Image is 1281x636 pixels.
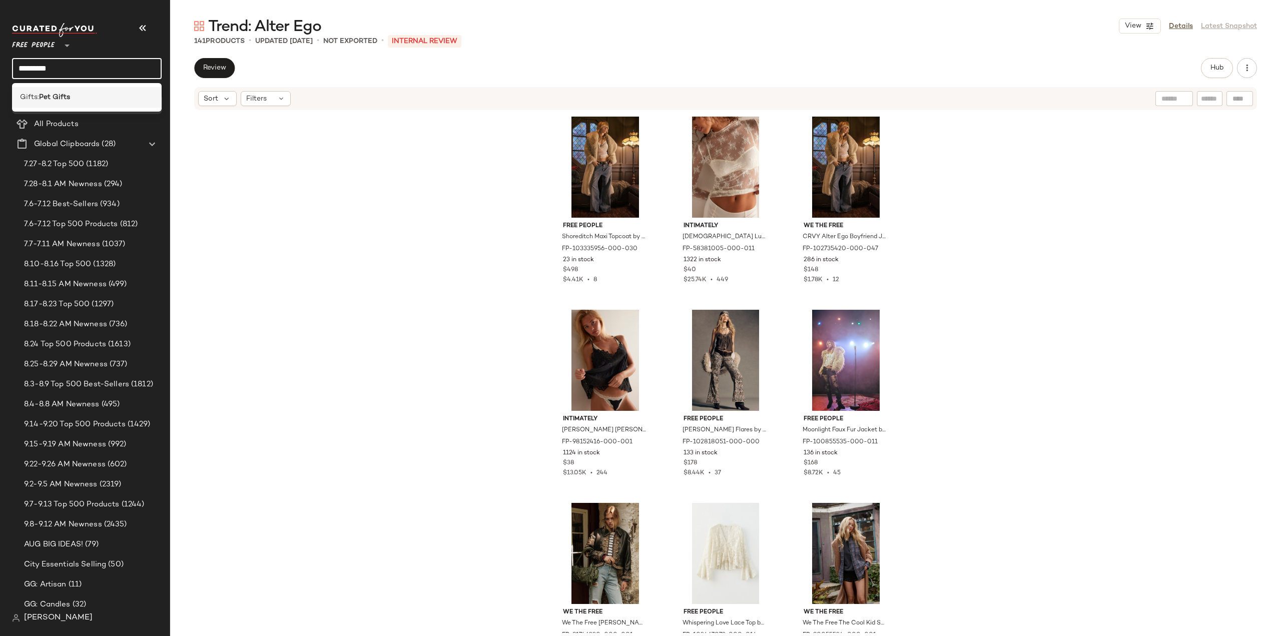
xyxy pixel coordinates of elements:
[24,599,71,610] span: GG: Candles
[12,34,55,52] span: Free People
[562,619,647,628] span: We The Free [PERSON_NAME] Jacket at Free People in Black, Size: M
[24,239,100,250] span: 7.7-7.11 AM Newness
[12,23,97,37] img: cfy_white_logo.C9jOOHJF.svg
[323,36,377,47] p: Not Exported
[381,35,384,47] span: •
[194,36,245,47] div: Products
[563,470,586,476] span: $13.05K
[593,277,597,283] span: 8
[555,117,656,218] img: 103335956_030_0
[20,92,39,103] span: Gifts:
[24,459,106,470] span: 9.22-9.26 AM Newness
[317,35,319,47] span: •
[106,339,131,350] span: (1613)
[683,426,767,435] span: [PERSON_NAME] Flares by Free People, Size: US 4
[208,17,321,37] span: Trend: Alter Ego
[683,233,767,242] span: [DEMOGRAPHIC_DATA] Lux Layering Top by Intimately at Free People in White, Size: L
[24,319,107,330] span: 8.18-8.22 AM Newness
[803,426,887,435] span: Moonlight Faux Fur Jacket by Free People in White, Size: S
[563,415,648,424] span: Intimately
[563,459,574,468] span: $38
[804,459,818,468] span: $168
[804,266,818,275] span: $148
[796,117,896,218] img: 102735420_047_f
[24,279,107,290] span: 8.11-8.15 AM Newness
[106,459,127,470] span: (602)
[1169,21,1193,32] a: Details
[100,139,116,150] span: (28)
[1201,58,1233,78] button: Hub
[707,277,717,283] span: •
[562,233,647,242] span: Shoreditch Maxi Topcoat by Free People in Green, Size: M
[683,245,755,254] span: FP-58381005-000-011
[194,38,206,45] span: 141
[563,256,594,265] span: 23 in stock
[796,310,896,411] img: 100855535_011_e
[24,299,90,310] span: 8.17-8.23 Top 500
[107,279,127,290] span: (499)
[67,579,82,590] span: (11)
[203,64,226,72] span: Review
[803,233,887,242] span: CRVY Alter Ego Boyfriend Jeans by We The Free at Free People in Blue, Size: 29
[24,259,91,270] span: 8.10-8.16 Top 500
[24,379,129,390] span: 8.3-8.9 Top 500 Best-Sellers
[108,359,128,370] span: (737)
[804,277,823,283] span: $1.78K
[684,459,697,468] span: $178
[684,449,718,458] span: 133 in stock
[684,222,768,231] span: Intimately
[24,439,106,450] span: 9.15-9.19 AM Newness
[100,399,120,410] span: (495)
[1119,19,1161,34] button: View
[98,199,120,210] span: (934)
[24,179,102,190] span: 7.28-8.1 AM Newness
[107,319,128,330] span: (736)
[583,277,593,283] span: •
[91,259,116,270] span: (1328)
[24,359,108,370] span: 8.25-8.29 AM Newness
[24,499,120,510] span: 9.7-9.13 Top 500 Products
[803,619,887,628] span: We The Free The Cool Kid Suede Micro Shorts at Free People in Black, Size: US 10
[255,36,313,47] p: updated [DATE]
[100,239,126,250] span: (1037)
[24,519,102,530] span: 9.8-9.12 AM Newness
[563,277,583,283] span: $4.41K
[562,245,637,254] span: FP-103335956-000-030
[803,245,878,254] span: FP-102735420-000-047
[596,470,607,476] span: 244
[24,539,83,550] span: AUG BIG IDEAS!
[823,277,833,283] span: •
[90,299,114,310] span: (1297)
[84,159,108,170] span: (1182)
[388,35,461,48] p: INTERNAL REVIEW
[563,266,578,275] span: $498
[804,415,888,424] span: Free People
[24,159,84,170] span: 7.27-8.2 Top 500
[120,499,145,510] span: (1244)
[823,470,833,476] span: •
[204,94,218,104] span: Sort
[676,503,776,604] img: 103467072_014_e
[555,310,656,411] img: 98152416_001_a
[684,470,705,476] span: $8.44K
[129,379,153,390] span: (1812)
[249,35,251,47] span: •
[24,219,118,230] span: 7.6-7.12 Top 500 Products
[118,219,138,230] span: (812)
[796,503,896,604] img: 90055534_001_g
[24,559,106,570] span: City Essentials Selling
[684,608,768,617] span: Free People
[804,449,838,458] span: 136 in stock
[717,277,728,283] span: 449
[39,92,70,103] b: Pet Gifts
[586,470,596,476] span: •
[715,470,721,476] span: 37
[24,339,106,350] span: 8.24 Top 500 Products
[246,94,267,104] span: Filters
[563,449,600,458] span: 1124 in stock
[705,470,715,476] span: •
[24,199,98,210] span: 7.6-7.12 Best-Sellers
[83,539,99,550] span: (79)
[804,470,823,476] span: $8.72K
[106,439,127,450] span: (992)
